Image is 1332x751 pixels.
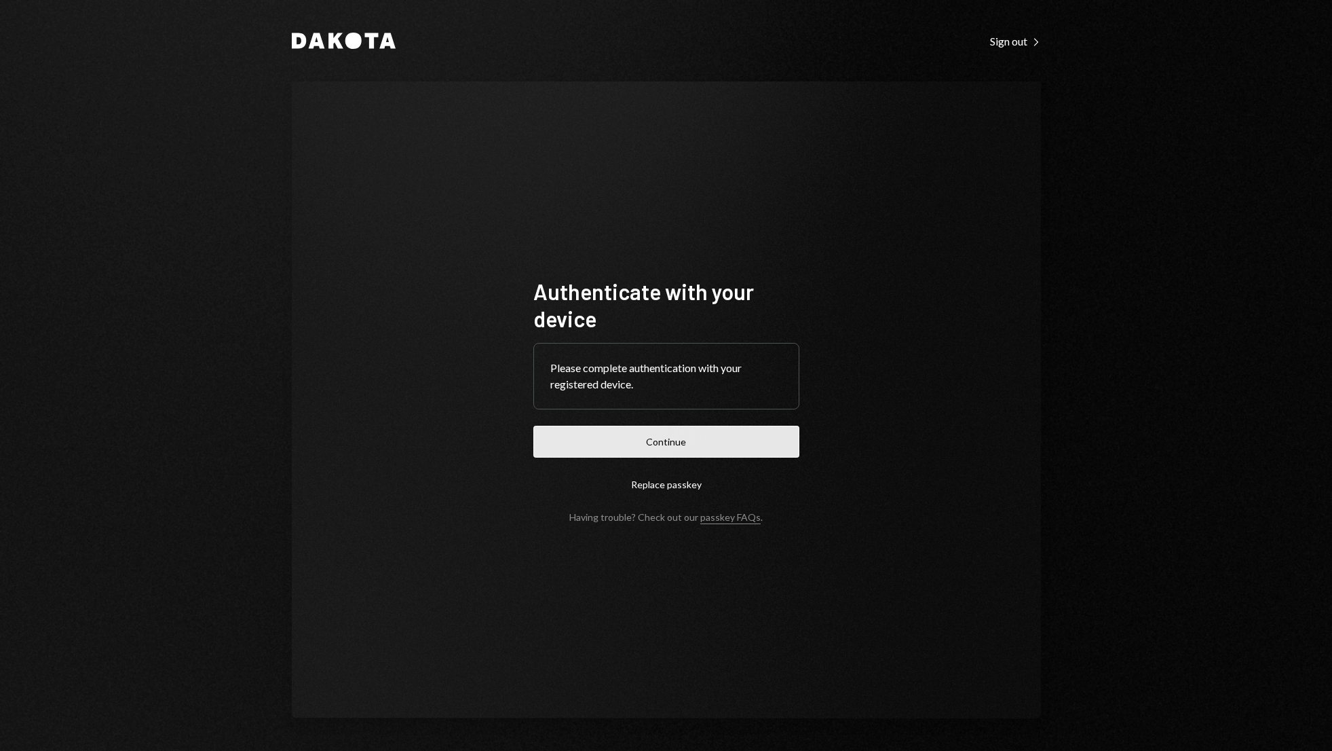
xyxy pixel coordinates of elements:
button: Replace passkey [533,469,799,500]
div: Having trouble? Check out our . [569,511,763,523]
button: Continue [533,426,799,458]
a: Sign out [990,33,1041,48]
h1: Authenticate with your device [533,278,799,332]
a: passkey FAQs [700,511,761,524]
div: Please complete authentication with your registered device. [550,360,782,392]
div: Sign out [990,35,1041,48]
